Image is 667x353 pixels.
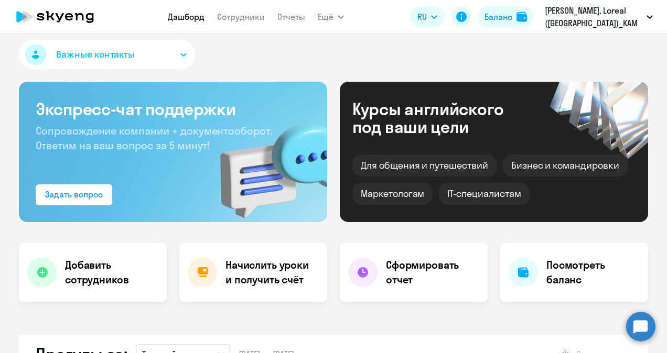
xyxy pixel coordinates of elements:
a: Дашборд [168,12,205,22]
span: Важные контакты [56,48,135,61]
h3: Экспресс-чат поддержки [36,98,310,119]
button: Задать вопрос [36,184,112,205]
a: Отчеты [277,12,305,22]
span: Ещё [318,10,333,23]
div: Курсы английского под ваши цели [352,100,532,136]
h4: Добавить сотрудников [65,258,158,287]
span: RU [417,10,427,23]
p: [PERSON_NAME], Loreal ([GEOGRAPHIC_DATA])_KAM [545,4,642,29]
div: Бизнес и командировки [503,155,628,177]
div: IT-специалистам [439,183,529,205]
h4: Сформировать отчет [386,258,479,287]
h4: Начислить уроки и получить счёт [225,258,317,287]
span: Сопровождение компании + документооборот. Ответим на ваш вопрос за 5 минут! [36,124,273,152]
h4: Посмотреть баланс [546,258,640,287]
button: RU [410,6,445,27]
button: Ещё [318,6,344,27]
img: bg-img [205,104,327,222]
button: [PERSON_NAME], Loreal ([GEOGRAPHIC_DATA])_KAM [540,4,658,29]
div: Маркетологам [352,183,433,205]
div: Баланс [485,10,512,23]
a: Сотрудники [217,12,265,22]
div: Для общения и путешествий [352,155,497,177]
button: Важные контакты [19,40,195,69]
div: Задать вопрос [45,188,103,201]
button: Балансbalance [478,6,533,27]
img: balance [517,12,527,22]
